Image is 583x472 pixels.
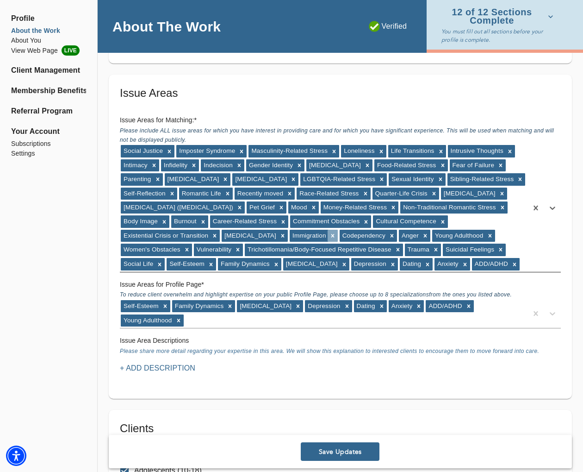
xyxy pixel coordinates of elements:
[11,13,86,24] span: Profile
[222,230,278,242] div: [MEDICAL_DATA]
[288,201,309,214] div: Mood
[237,300,293,312] div: [MEDICAL_DATA]
[434,258,460,270] div: Anxiety
[121,188,167,200] div: Self-Reflection
[441,8,553,25] span: 12 of 12 Sections Complete
[121,230,210,242] div: Existential Crisis or Transition
[172,300,225,312] div: Family Dynamics
[120,336,561,346] h6: Issue Area Descriptions
[120,363,195,374] p: + Add Description
[448,145,505,157] div: Intrusive Thoughts
[121,173,153,185] div: Parenting
[472,258,509,270] div: ADD/ADHD
[120,280,561,290] h6: Issue Areas for Profile Page *
[441,27,557,44] p: You must fill out all sections before your profile is complete.
[11,45,86,56] a: View Web PageLIVE
[11,36,86,45] a: About You
[218,258,271,270] div: Family Dynamics
[120,127,554,145] span: Please include ALL issue areas for which you have interest in providing care and for which you ha...
[11,65,86,76] a: Client Management
[11,85,86,96] a: Membership Benefits
[11,26,86,36] a: About the Work
[369,21,407,32] p: Verified
[306,159,362,171] div: [MEDICAL_DATA]
[432,230,485,242] div: Young Adulthood
[161,159,189,171] div: Infidelity
[232,173,288,185] div: [MEDICAL_DATA]
[11,149,86,158] a: Settings
[11,106,86,117] a: Referral Program
[400,258,422,270] div: Dating
[6,446,26,466] div: Accessibility Menu
[121,244,182,256] div: Women's Obstacles
[290,215,361,227] div: Commitment Obstacles
[121,300,160,312] div: Self-Esteem
[112,18,221,35] h4: About The Work
[305,300,341,312] div: Depression
[120,86,561,101] h5: Issue Areas
[11,45,86,56] li: View Web Page
[389,173,435,185] div: Sexual Identity
[165,173,221,185] div: [MEDICAL_DATA]
[121,145,164,157] div: Social Justice
[373,215,438,227] div: Cultural Competence
[194,244,233,256] div: Vulnerability
[121,201,235,214] div: [MEDICAL_DATA] ([MEDICAL_DATA])
[441,6,557,27] button: 12 of 12 Sections Complete
[121,215,159,227] div: Body Image
[340,230,387,242] div: Codependency
[388,145,436,157] div: Life Transitions
[283,258,339,270] div: [MEDICAL_DATA]
[300,173,377,185] div: LGBTQIA-Related Stress
[179,188,223,200] div: Romantic Life
[297,188,360,200] div: Race-Related Stress
[304,447,376,456] span: Save Updates
[341,145,376,157] div: Loneliness
[235,188,285,200] div: Recently moved
[354,300,377,312] div: Dating
[374,159,438,171] div: Food-Related Stress
[405,244,431,256] div: Trauma
[246,159,294,171] div: Gender Identity
[399,230,420,242] div: Anger
[116,360,199,377] button: + Add Description
[201,159,234,171] div: Indecision
[11,126,86,137] span: Your Account
[121,258,155,270] div: Social Life
[247,201,276,214] div: Pet Grief
[210,215,278,227] div: Career-Related Stress
[121,315,174,327] div: Young Adulthood
[120,421,561,436] h5: Clients
[372,188,429,200] div: Quarter-Life Crisis
[290,230,328,242] div: Immigration
[443,244,496,256] div: Suicidal Feelings
[120,115,561,126] h6: Issue Areas for Matching: *
[447,173,515,185] div: Sibling-Related Stress
[351,258,388,270] div: Depression
[120,291,512,300] span: To reduce client overwhelm and highlight expertise on your public Profile Page, please choose up ...
[301,442,379,461] button: Save Updates
[176,145,236,157] div: Imposter Syndrome
[321,201,389,214] div: Money-Related Stress
[121,159,149,171] div: Intimacy
[120,348,539,354] span: Please share more detail regarding your expertise in this area. We will show this explanation to ...
[248,145,329,157] div: Masculinity-Related Stress
[441,188,497,200] div: [MEDICAL_DATA]
[167,258,206,270] div: Self-Esteem
[171,215,198,227] div: Burnout
[400,201,497,214] div: Non-Traditional Romantic Stress
[450,159,496,171] div: Fear of Failure
[426,300,463,312] div: ADD/ADHD
[62,45,80,56] span: LIVE
[245,244,392,256] div: Trichotillomania/Body-Focused Repetitive Disease
[389,300,414,312] div: Anxiety
[11,139,86,149] a: Subscriptions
